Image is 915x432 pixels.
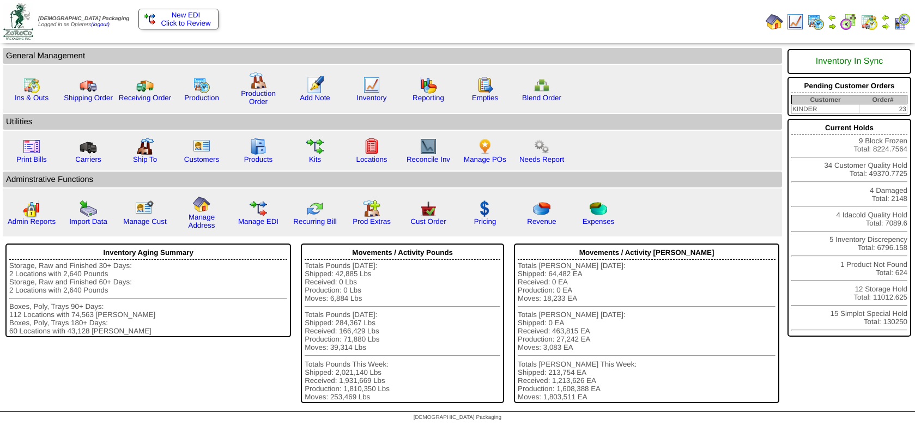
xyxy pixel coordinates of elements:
[80,200,97,217] img: import.gif
[80,138,97,155] img: truck3.gif
[3,3,33,40] img: zoroco-logo-small.webp
[859,95,907,105] th: Order#
[518,246,775,260] div: Movements / Activity [PERSON_NAME]
[64,94,113,102] a: Shipping Order
[306,200,324,217] img: reconcile.gif
[786,13,804,31] img: line_graph.gif
[69,217,107,226] a: Import Data
[413,94,444,102] a: Reporting
[193,138,210,155] img: customers.gif
[133,155,157,163] a: Ship To
[193,76,210,94] img: calendarprod.gif
[533,138,550,155] img: workflow.png
[414,415,501,421] span: [DEMOGRAPHIC_DATA] Packaging
[353,217,391,226] a: Prod Extras
[881,13,890,22] img: arrowleft.gif
[476,200,494,217] img: dollar.gif
[38,16,129,28] span: Logged in as Dpieters
[23,200,40,217] img: graph2.png
[23,76,40,94] img: calendarinout.gif
[184,155,219,163] a: Customers
[135,200,155,217] img: managecust.png
[184,94,219,102] a: Production
[787,119,911,337] div: 9 Block Frozen Total: 8224.7564 34 Customer Quality Hold Total: 49370.7725 4 Damaged Total: 2148 ...
[23,138,40,155] img: invoice2.gif
[527,217,556,226] a: Revenue
[861,13,878,31] img: calendarinout.gif
[363,200,380,217] img: prodextras.gif
[136,138,154,155] img: factory2.gif
[306,138,324,155] img: workflow.gif
[172,11,201,19] span: New EDI
[518,261,775,401] div: Totals [PERSON_NAME] [DATE]: Shipped: 64,482 EA Received: 0 EA Production: 0 EA Moves: 18,233 EA ...
[293,217,336,226] a: Recurring Bill
[807,13,825,31] img: calendarprod.gif
[792,105,859,114] td: KINDER
[583,217,615,226] a: Expenses
[123,217,166,226] a: Manage Cust
[533,76,550,94] img: network.png
[3,114,782,130] td: Utilities
[791,51,907,72] div: Inventory In Sync
[38,16,129,22] span: [DEMOGRAPHIC_DATA] Packaging
[250,72,267,89] img: factory.gif
[893,13,911,31] img: calendarcustomer.gif
[474,217,496,226] a: Pricing
[766,13,783,31] img: home.gif
[244,155,273,163] a: Products
[250,138,267,155] img: cabinet.gif
[533,200,550,217] img: pie_chart.png
[881,22,890,31] img: arrowright.gif
[9,261,287,335] div: Storage, Raw and Finished 30+ Days: 2 Locations with 2,640 Pounds Storage, Raw and Finished 60+ D...
[238,217,278,226] a: Manage EDI
[309,155,321,163] a: Kits
[305,261,500,401] div: Totals Pounds [DATE]: Shipped: 42,885 Lbs Received: 0 Lbs Production: 0 Lbs Moves: 6,884 Lbs Tota...
[16,155,47,163] a: Print Bills
[407,155,450,163] a: Reconcile Inv
[306,76,324,94] img: orders.gif
[300,94,330,102] a: Add Note
[356,155,387,163] a: Locations
[410,217,446,226] a: Cust Order
[75,155,101,163] a: Carriers
[250,200,267,217] img: edi.gif
[193,196,210,213] img: home.gif
[3,172,782,187] td: Adminstrative Functions
[15,94,49,102] a: Ins & Outs
[590,200,607,217] img: pie_chart2.png
[3,48,782,64] td: General Management
[791,121,907,135] div: Current Holds
[472,94,498,102] a: Empties
[522,94,561,102] a: Blend Order
[80,76,97,94] img: truck.gif
[91,22,110,28] a: (logout)
[859,105,907,114] td: 23
[9,246,287,260] div: Inventory Aging Summary
[8,217,56,226] a: Admin Reports
[791,79,907,93] div: Pending Customer Orders
[792,95,859,105] th: Customer
[420,76,437,94] img: graph.gif
[363,138,380,155] img: locations.gif
[476,138,494,155] img: po.png
[840,13,857,31] img: calendarblend.gif
[119,94,171,102] a: Receiving Order
[144,11,213,27] a: New EDI Click to Review
[828,22,837,31] img: arrowright.gif
[476,76,494,94] img: workorder.gif
[464,155,506,163] a: Manage POs
[357,94,387,102] a: Inventory
[363,76,380,94] img: line_graph.gif
[420,138,437,155] img: line_graph2.gif
[519,155,564,163] a: Needs Report
[420,200,437,217] img: cust_order.png
[189,213,215,229] a: Manage Address
[144,19,213,27] span: Click to Review
[305,246,500,260] div: Movements / Activity Pounds
[828,13,837,22] img: arrowleft.gif
[136,76,154,94] img: truck2.gif
[144,14,155,25] img: ediSmall.gif
[241,89,276,106] a: Production Order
